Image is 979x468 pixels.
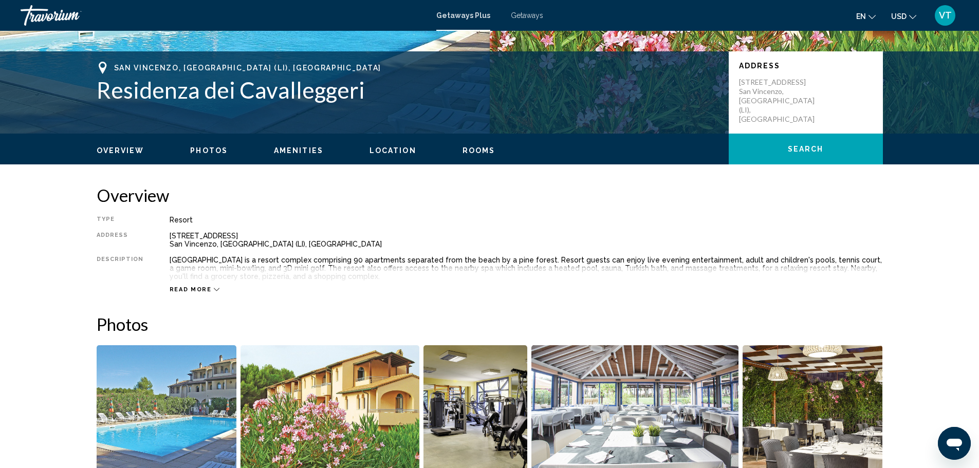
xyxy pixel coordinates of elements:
[190,146,228,155] button: Photos
[97,232,144,248] div: Address
[856,9,876,24] button: Change language
[97,77,718,103] h1: Residenza dei Cavalleggeri
[170,216,883,224] div: Resort
[170,286,220,293] button: Read more
[170,232,883,248] div: [STREET_ADDRESS] San Vincenzo, [GEOGRAPHIC_DATA] (LI), [GEOGRAPHIC_DATA]
[97,314,883,334] h2: Photos
[97,256,144,280] div: Description
[21,5,426,26] a: Travorium
[97,216,144,224] div: Type
[739,62,873,70] p: Address
[170,256,883,280] div: [GEOGRAPHIC_DATA] is a resort complex comprising 90 apartments separated from the beach by a pine...
[729,134,883,164] button: Search
[436,11,490,20] a: Getaways Plus
[170,286,212,293] span: Read more
[939,10,952,21] span: VT
[891,9,916,24] button: Change currency
[370,146,416,155] button: Location
[938,427,971,460] iframe: Button to launch messaging window
[511,11,543,20] a: Getaways
[463,146,495,155] button: Rooms
[114,64,381,72] span: San Vincenzo, [GEOGRAPHIC_DATA] (LI), [GEOGRAPHIC_DATA]
[97,185,883,205] h2: Overview
[856,12,866,21] span: en
[932,5,958,26] button: User Menu
[97,146,144,155] button: Overview
[274,146,323,155] button: Amenities
[788,145,824,154] span: Search
[891,12,907,21] span: USD
[739,78,821,124] p: [STREET_ADDRESS] San Vincenzo, [GEOGRAPHIC_DATA] (LI), [GEOGRAPHIC_DATA]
